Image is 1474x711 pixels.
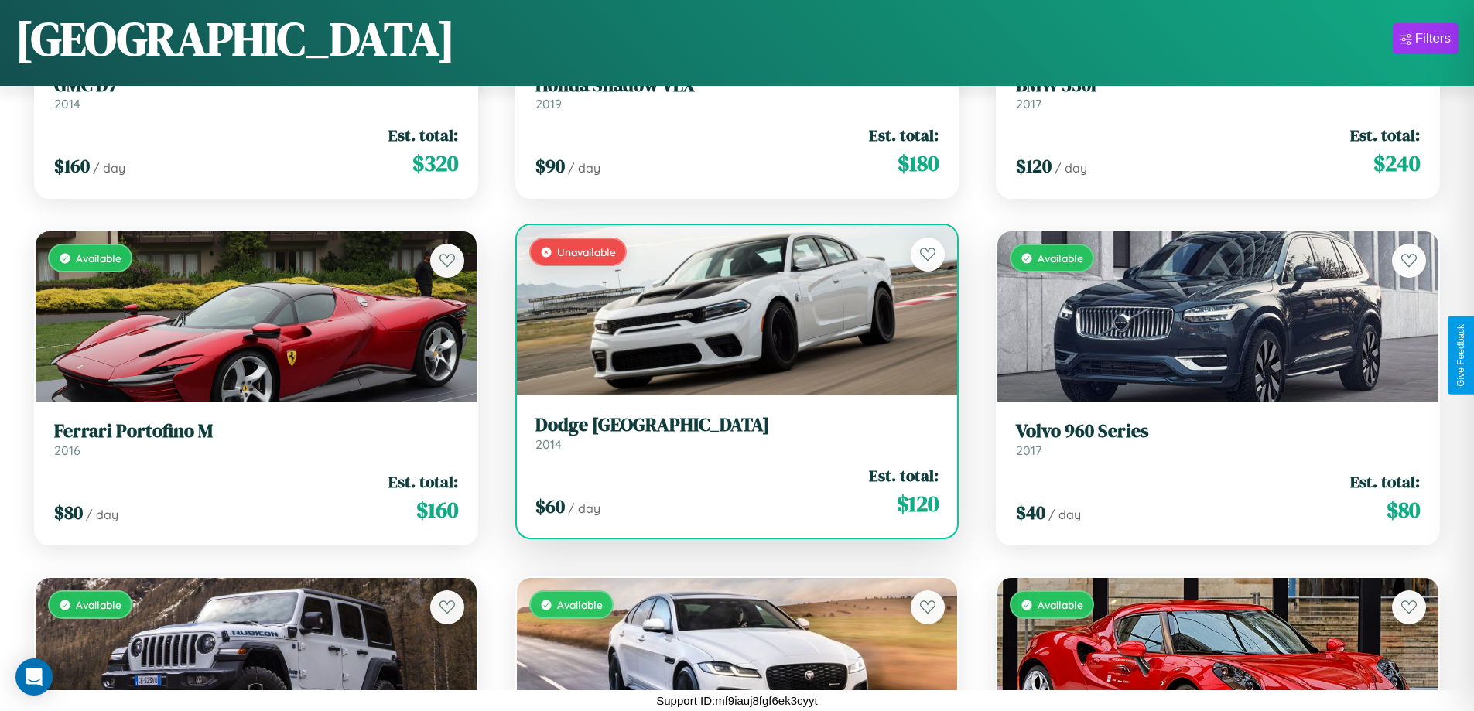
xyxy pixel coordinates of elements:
span: / day [1055,160,1087,176]
span: Available [1038,251,1083,265]
span: 2017 [1016,443,1041,458]
span: Est. total: [1350,124,1420,146]
span: / day [568,501,600,516]
span: $ 180 [898,148,939,179]
h3: Volvo 960 Series [1016,420,1420,443]
span: $ 160 [416,494,458,525]
span: $ 80 [1387,494,1420,525]
span: Available [76,598,121,611]
span: Available [1038,598,1083,611]
div: Give Feedback [1455,324,1466,387]
p: Support ID: mf9iauj8fgf6ek3cyyt [656,690,817,711]
a: Dodge [GEOGRAPHIC_DATA]2014 [535,414,939,452]
a: GMC D72014 [54,74,458,112]
span: 2019 [535,96,562,111]
a: BMW 530i2017 [1016,74,1420,112]
div: Filters [1415,31,1451,46]
h3: Dodge [GEOGRAPHIC_DATA] [535,414,939,436]
span: $ 60 [535,494,565,519]
span: Est. total: [869,124,939,146]
span: Est. total: [1350,470,1420,493]
span: $ 160 [54,153,90,179]
span: 2014 [54,96,80,111]
span: / day [86,507,118,522]
span: Available [76,251,121,265]
span: $ 120 [897,488,939,519]
span: Est. total: [388,124,458,146]
a: Ferrari Portofino M2016 [54,420,458,458]
h3: Ferrari Portofino M [54,420,458,443]
span: $ 120 [1016,153,1052,179]
span: $ 40 [1016,500,1045,525]
span: 2014 [535,436,562,452]
span: $ 240 [1373,148,1420,179]
span: Est. total: [869,464,939,487]
span: 2017 [1016,96,1041,111]
div: Open Intercom Messenger [15,658,53,696]
a: Honda Shadow VLX2019 [535,74,939,112]
span: / day [568,160,600,176]
h1: [GEOGRAPHIC_DATA] [15,7,455,70]
span: $ 90 [535,153,565,179]
span: / day [1048,507,1081,522]
span: Unavailable [557,245,616,258]
span: 2016 [54,443,80,458]
span: / day [93,160,125,176]
span: $ 80 [54,500,83,525]
span: Est. total: [388,470,458,493]
a: Volvo 960 Series2017 [1016,420,1420,458]
span: Available [557,598,603,611]
button: Filters [1393,23,1459,54]
span: $ 320 [412,148,458,179]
